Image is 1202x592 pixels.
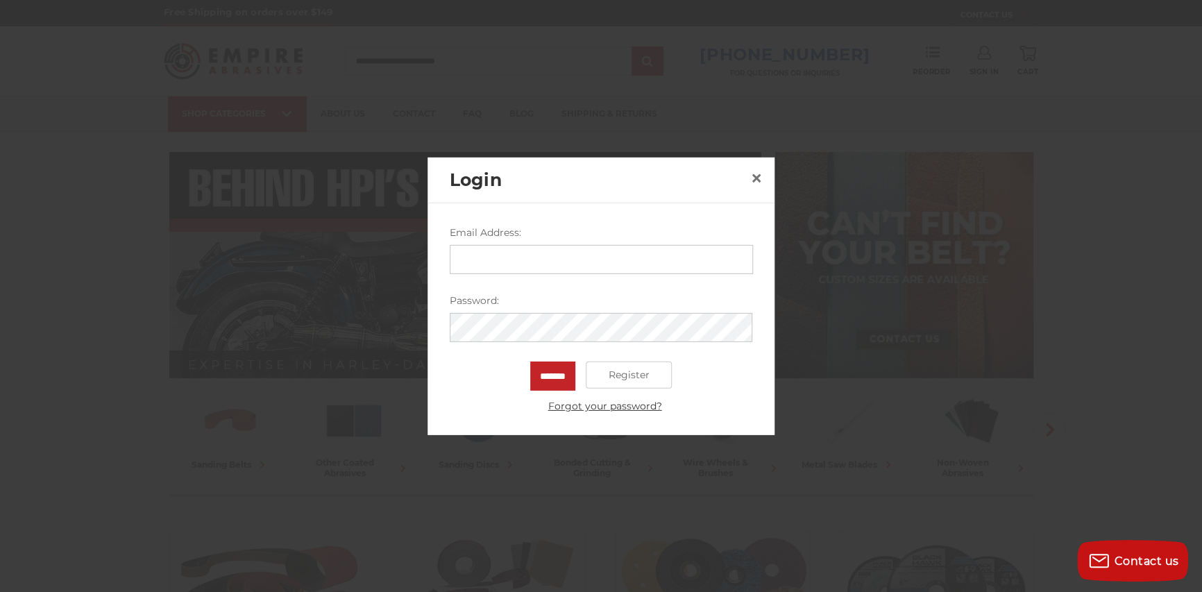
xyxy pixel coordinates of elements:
span: Contact us [1115,555,1179,568]
span: × [750,164,763,192]
h2: Login [450,167,745,193]
button: Contact us [1077,540,1188,582]
a: Forgot your password? [457,398,752,413]
label: Password: [450,293,753,307]
a: Register [586,361,672,389]
label: Email Address: [450,225,753,239]
a: Close [745,167,768,189]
